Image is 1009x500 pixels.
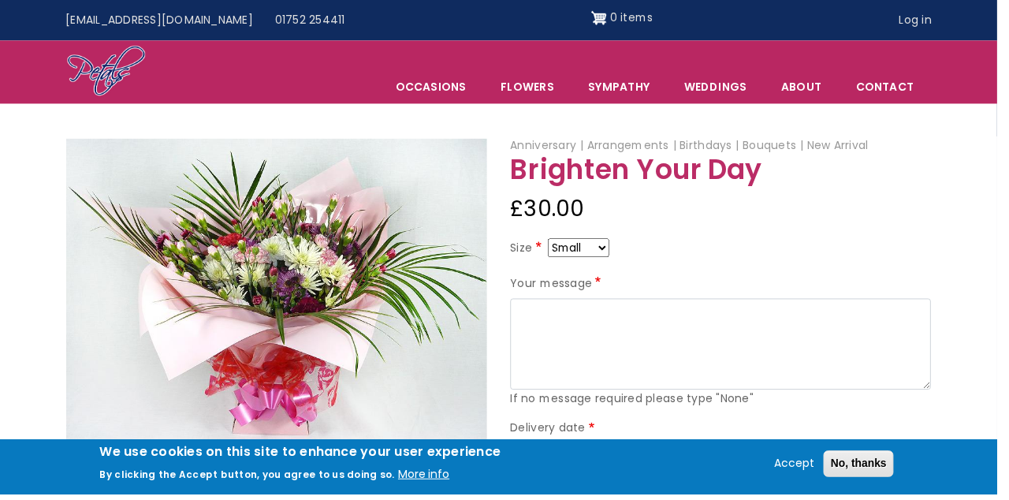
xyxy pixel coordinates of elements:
[516,139,590,155] span: Anniversary
[267,6,360,35] a: 01752 254411
[516,192,942,230] div: £30.00
[751,139,813,155] span: Bouquets
[774,71,848,104] a: About
[617,9,661,25] span: 0 items
[516,157,942,188] h1: Brighten Your Day
[55,6,267,35] a: [EMAIL_ADDRESS][DOMAIN_NAME]
[490,71,577,104] a: Flowers
[516,242,551,261] label: Size
[777,460,830,479] button: Accept
[579,71,674,104] a: Sympathy
[516,394,942,413] div: If no message required please type "None"
[817,139,879,155] span: New Arrival
[850,71,941,104] a: Contact
[101,449,507,466] h2: We use cookies on this site to enhance your user experience
[676,71,773,104] span: Weddings
[688,139,749,155] span: Birthdays
[598,6,661,31] a: Shopping cart 0 items
[833,456,904,483] button: No, thanks
[67,140,493,460] img: Brighten Your Day
[516,424,605,443] label: Delivery date
[594,139,685,155] span: Arrangements
[899,6,954,35] a: Log in
[67,45,148,100] img: Home
[384,71,489,104] span: Occasions
[101,473,400,487] p: By clicking the Accept button, you agree to us doing so.
[516,278,612,297] label: Your message
[598,6,614,31] img: Shopping cart
[403,471,455,490] button: More info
